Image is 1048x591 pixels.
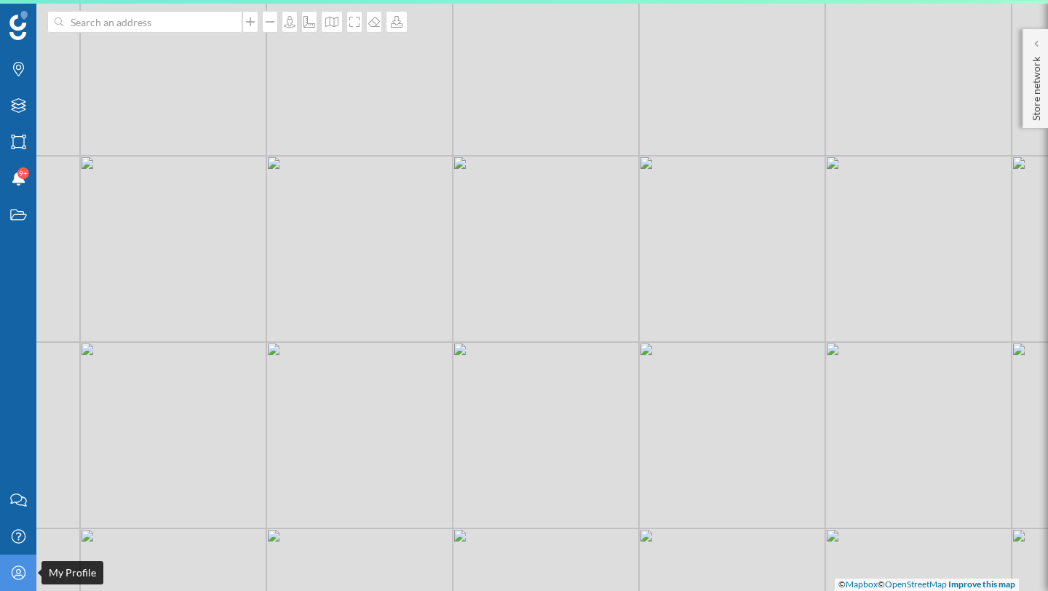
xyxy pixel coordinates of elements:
a: Mapbox [846,579,878,590]
img: Geoblink Logo [9,11,28,40]
div: My Profile [41,561,103,584]
span: Support [31,10,83,23]
div: © © [835,579,1019,591]
span: 9+ [19,166,28,181]
a: OpenStreetMap [885,579,947,590]
p: Store network [1029,51,1044,121]
a: Improve this map [948,579,1015,590]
